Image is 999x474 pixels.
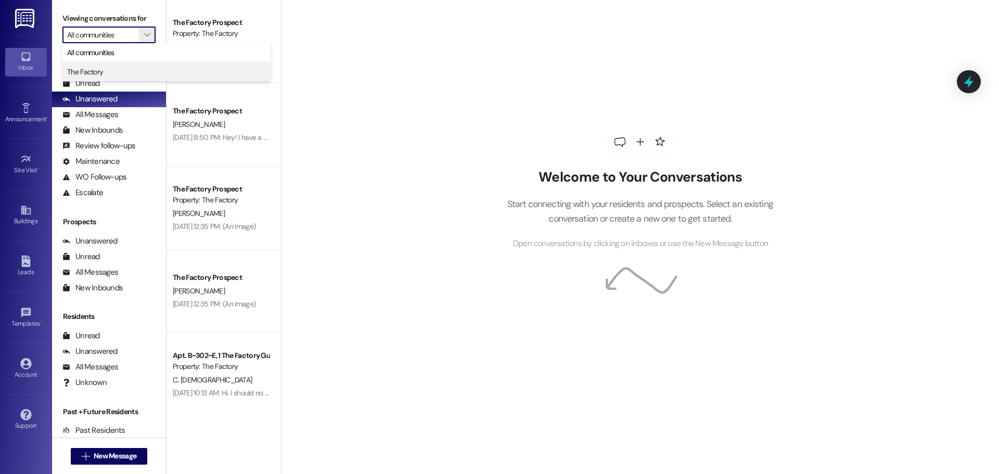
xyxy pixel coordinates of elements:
div: [DATE] 10:13 AM: Hi. I should no longer be a guarantor on [PERSON_NAME] contract [173,388,420,398]
div: New Inbounds [62,125,123,136]
a: Account [5,355,47,383]
div: Escalate [62,187,103,198]
a: Templates • [5,304,47,332]
div: All Messages [62,267,118,278]
i:  [144,31,150,39]
span: • [37,165,39,172]
div: Prospects [52,216,166,227]
button: New Message [71,448,148,465]
h2: Welcome to Your Conversations [491,169,789,186]
div: Unanswered [62,236,118,247]
a: Inbox [5,48,47,76]
div: Unread [62,330,100,341]
div: The Factory Prospect [173,272,269,283]
div: Unread [62,251,100,262]
span: Open conversations by clicking on inboxes or use the New Message button [513,237,768,250]
span: The Factory [67,67,103,77]
a: Leads [5,252,47,280]
div: [DATE] 12:35 PM: (An Image) [173,222,255,231]
div: Unanswered [62,94,118,105]
div: Unanswered [62,346,118,357]
div: All Messages [62,109,118,120]
a: Site Visit • [5,150,47,178]
div: Past + Future Residents [52,406,166,417]
div: Maintenance [62,156,120,167]
span: [PERSON_NAME] [173,209,225,218]
span: [PERSON_NAME] [173,286,225,296]
a: Support [5,406,47,434]
div: [DATE] 12:35 PM: (An Image) [173,299,255,309]
div: The Factory Prospect [173,17,269,28]
p: Start connecting with your residents and prospects. Select an existing conversation or create a n... [491,197,789,226]
span: • [46,114,48,121]
span: [PERSON_NAME] [173,42,225,52]
div: All Messages [62,362,118,373]
div: Property: The Factory [173,361,269,372]
span: New Message [94,451,136,462]
div: The Factory Prospect [173,106,269,117]
div: Past Residents [62,425,125,436]
div: New Inbounds [62,283,123,293]
span: All communities [67,47,114,58]
div: Review follow-ups [62,140,135,151]
div: Unread [62,78,100,89]
div: Property: The Factory [173,28,269,39]
div: Property: The Factory [173,195,269,206]
img: ResiDesk Logo [15,9,36,28]
span: C. [DEMOGRAPHIC_DATA] [173,375,252,385]
div: [DATE] 8:50 PM: Hey! I have a question, according to the email sent out [DATE], move out inspecti... [173,133,877,142]
span: • [40,318,42,326]
div: WO Follow-ups [62,172,126,183]
a: Buildings [5,201,47,229]
i:  [82,452,89,460]
div: The Factory Prospect [173,184,269,195]
div: Prospects + Residents [52,59,166,70]
span: [PERSON_NAME] [173,120,225,129]
input: All communities [67,27,139,43]
label: Viewing conversations for [62,10,156,27]
div: Unknown [62,377,107,388]
div: Residents [52,311,166,322]
div: Apt. B~302~E, 1 The Factory Guarantors [173,350,269,361]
